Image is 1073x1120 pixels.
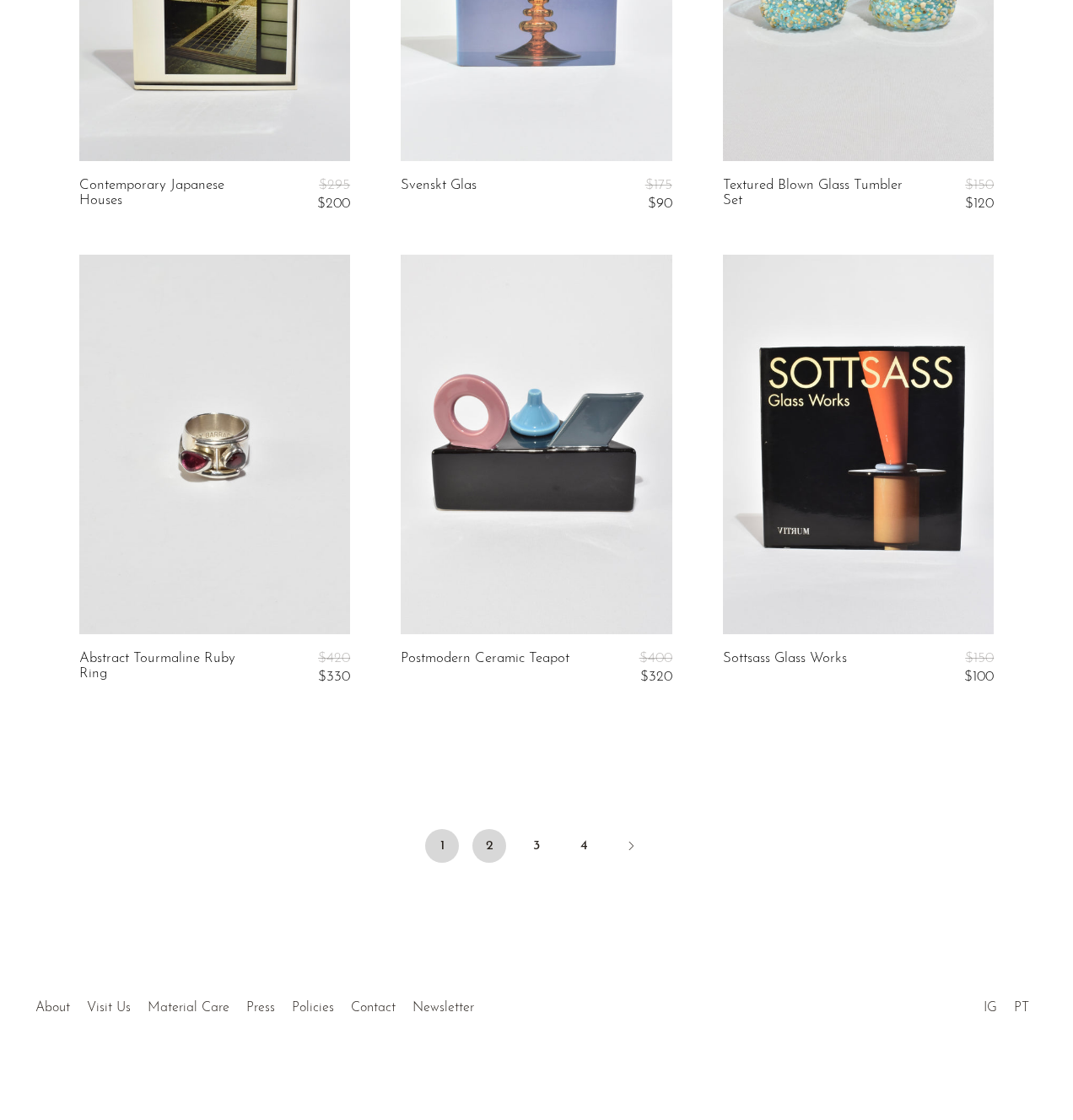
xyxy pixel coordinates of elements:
a: Next [614,829,648,866]
span: $420 [318,651,350,665]
span: $320 [640,670,672,684]
a: 2 [472,829,506,863]
a: Sottsass Glass Works [723,651,847,686]
a: Svenskt Glas [401,178,477,213]
span: $175 [645,178,672,192]
span: $295 [319,178,350,192]
span: $90 [648,197,672,211]
span: $200 [317,197,350,211]
span: $150 [965,178,994,192]
a: Postmodern Ceramic Teapot [401,651,569,686]
span: $400 [639,651,672,665]
a: PT [1014,1001,1029,1015]
a: Policies [292,1001,334,1015]
a: About [35,1001,70,1015]
span: 1 [425,829,459,863]
a: Contemporary Japanese Houses [79,178,259,213]
span: $330 [318,670,350,684]
a: Contact [351,1001,396,1015]
a: 3 [520,829,553,863]
ul: Quick links [27,988,483,1020]
span: $120 [965,197,994,211]
a: Material Care [148,1001,229,1015]
a: IG [984,1001,997,1015]
a: Textured Blown Glass Tumbler Set [723,178,903,213]
a: Abstract Tourmaline Ruby Ring [79,651,259,686]
a: Press [246,1001,275,1015]
a: Visit Us [87,1001,131,1015]
span: $100 [964,670,994,684]
span: $150 [965,651,994,665]
a: 4 [567,829,601,863]
ul: Social Medias [975,988,1038,1020]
